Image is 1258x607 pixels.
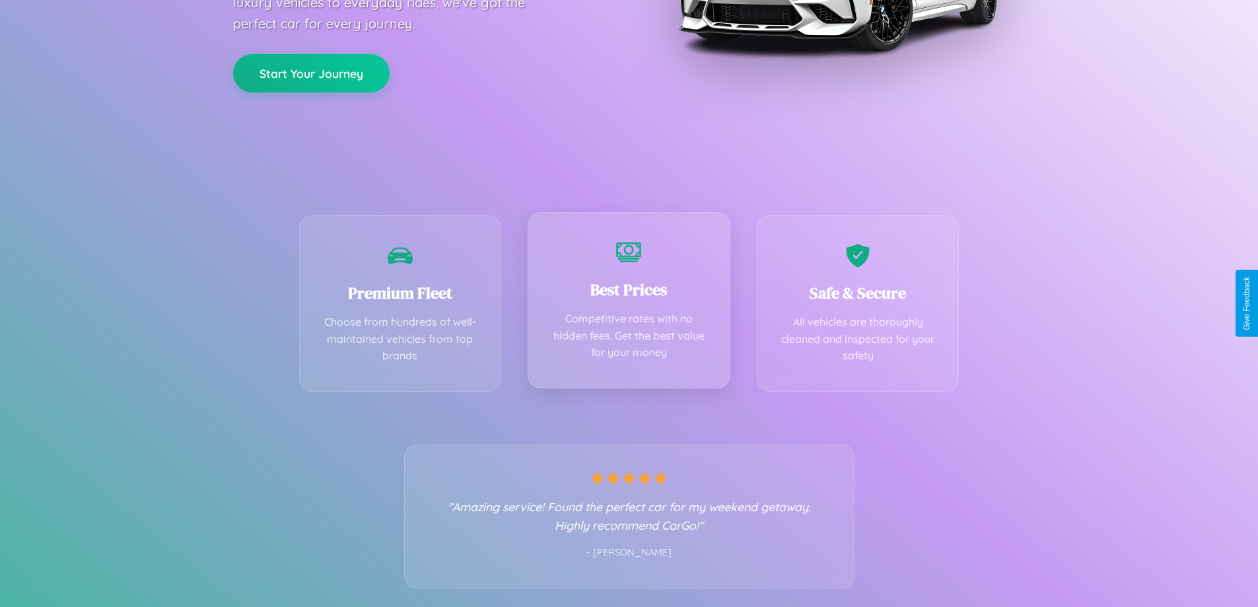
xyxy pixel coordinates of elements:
button: Start Your Journey [233,54,390,92]
h3: Best Prices [548,279,710,301]
p: Choose from hundreds of well-maintained vehicles from top brands [320,314,481,365]
div: Give Feedback [1242,277,1251,330]
p: All vehicles are thoroughly cleaned and inspected for your safety [777,314,939,365]
h3: Safe & Secure [777,282,939,304]
p: Competitive rates with no hidden fees. Get the best value for your money [548,310,710,361]
p: "Amazing service! Found the perfect car for my weekend getaway. Highly recommend CarGo!" [431,497,827,534]
p: - [PERSON_NAME] [431,544,827,561]
h3: Premium Fleet [320,282,481,304]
